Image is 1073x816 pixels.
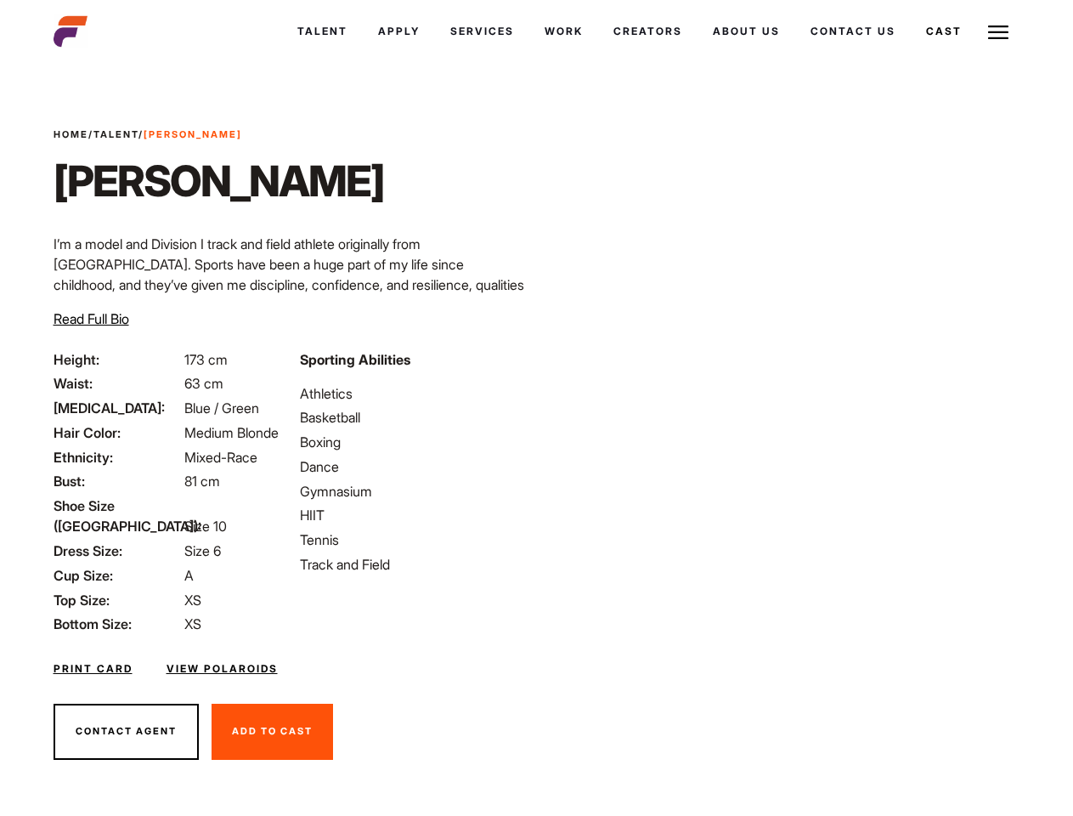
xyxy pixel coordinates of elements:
span: / / [54,127,242,142]
a: Work [529,8,598,54]
span: 81 cm [184,473,220,490]
img: Burger icon [988,22,1008,42]
span: 173 cm [184,351,228,368]
span: Bust: [54,471,181,491]
span: Top Size: [54,590,181,610]
a: Print Card [54,661,133,677]
li: Gymnasium [300,481,526,501]
a: Cast [911,8,977,54]
span: Read Full Bio [54,310,129,327]
a: Services [435,8,529,54]
span: Waist: [54,373,181,394]
button: Contact Agent [54,704,199,760]
span: Size 6 [184,542,221,559]
span: A [184,567,194,584]
span: Shoe Size ([GEOGRAPHIC_DATA]): [54,496,181,536]
a: Home [54,128,88,140]
a: Creators [598,8,697,54]
h1: [PERSON_NAME] [54,156,384,207]
li: Tennis [300,530,526,550]
li: Track and Field [300,554,526,575]
span: Hair Color: [54,422,181,443]
li: HIIT [300,505,526,525]
span: Blue / Green [184,399,259,416]
span: Add To Cast [232,725,313,737]
strong: Sporting Abilities [300,351,410,368]
p: I’m a model and Division I track and field athlete originally from [GEOGRAPHIC_DATA]. Sports have... [54,234,527,315]
span: Size 10 [184,518,227,535]
span: Height: [54,349,181,370]
span: Bottom Size: [54,614,181,634]
strong: [PERSON_NAME] [144,128,242,140]
li: Boxing [300,432,526,452]
a: Talent [93,128,138,140]
span: Cup Size: [54,565,181,586]
button: Add To Cast [212,704,333,760]
a: View Polaroids [167,661,278,677]
a: Apply [363,8,435,54]
span: XS [184,615,201,632]
span: Mixed-Race [184,449,257,466]
button: Read Full Bio [54,309,129,329]
span: Dress Size: [54,541,181,561]
span: XS [184,592,201,609]
span: 63 cm [184,375,223,392]
li: Dance [300,456,526,477]
span: [MEDICAL_DATA]: [54,398,181,418]
span: Ethnicity: [54,447,181,467]
li: Athletics [300,383,526,404]
span: Medium Blonde [184,424,279,441]
a: Talent [282,8,363,54]
a: Contact Us [795,8,911,54]
li: Basketball [300,407,526,428]
a: About Us [697,8,795,54]
img: cropped-aefm-brand-fav-22-square.png [54,14,88,48]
